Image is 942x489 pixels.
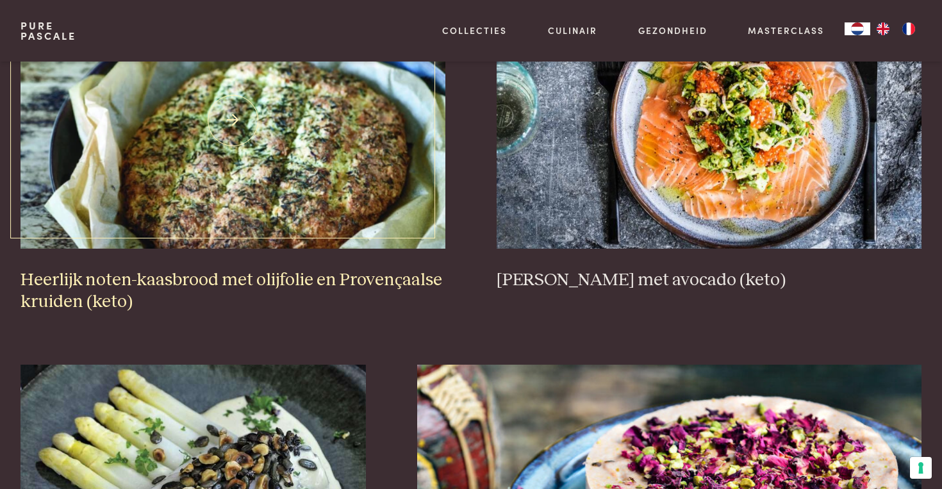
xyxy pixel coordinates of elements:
[748,24,824,37] a: Masterclass
[870,22,921,35] ul: Language list
[910,457,932,479] button: Uw voorkeuren voor toestemming voor trackingtechnologieën
[845,22,870,35] div: Language
[497,269,921,292] h3: [PERSON_NAME] met avocado (keto)
[896,22,921,35] a: FR
[442,24,507,37] a: Collecties
[21,21,76,41] a: PurePascale
[548,24,597,37] a: Culinair
[21,269,445,313] h3: Heerlijk noten-kaasbrood met olijfolie en Provençaalse kruiden (keto)
[870,22,896,35] a: EN
[845,22,870,35] a: NL
[845,22,921,35] aside: Language selected: Nederlands
[638,24,707,37] a: Gezondheid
